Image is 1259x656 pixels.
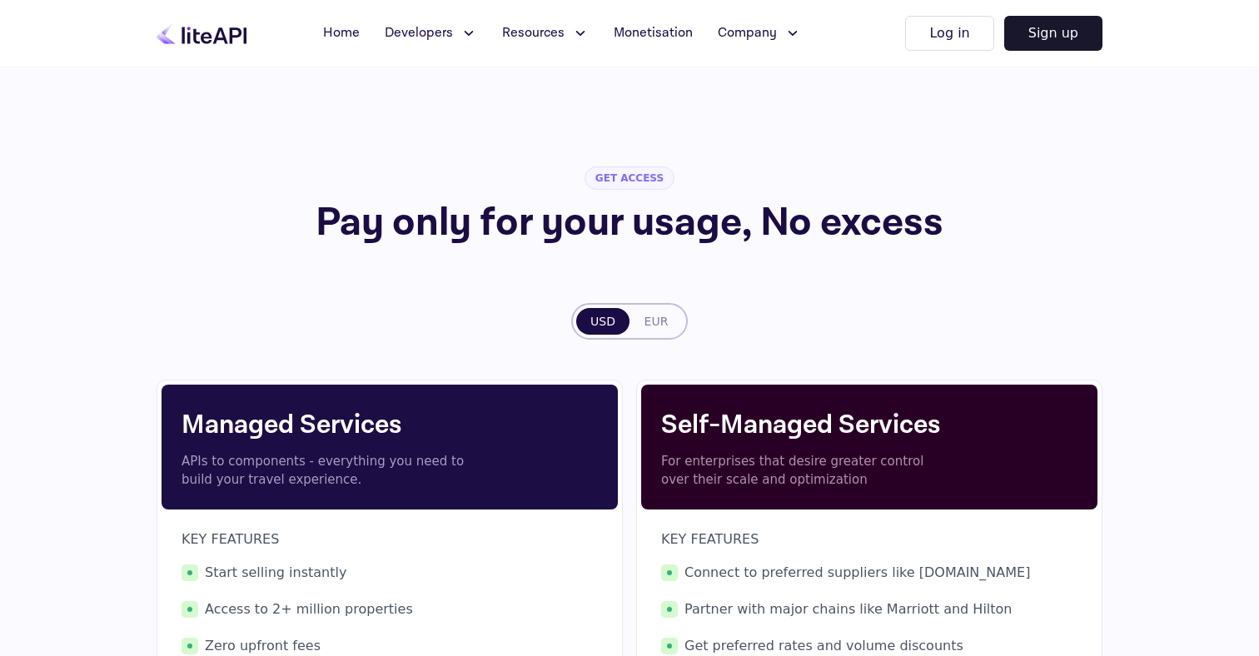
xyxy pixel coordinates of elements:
[502,23,565,43] span: Resources
[492,17,599,50] button: Resources
[718,23,777,43] span: Company
[576,308,629,335] button: USD
[182,529,598,549] p: KEY FEATURES
[585,166,674,190] span: GET ACCESS
[182,563,598,583] span: Start selling instantly
[204,203,1055,243] h1: Pay only for your usage, No excess
[905,16,993,51] button: Log in
[708,17,811,50] button: Company
[182,599,598,619] span: Access to 2+ million properties
[182,636,598,656] span: Zero upfront fees
[661,636,1077,656] span: Get preferred rates and volume discounts
[661,529,1077,549] p: KEY FEATURES
[661,452,953,490] p: For enterprises that desire greater control over their scale and optimization
[629,308,683,335] button: EUR
[1004,16,1102,51] button: Sign up
[313,17,370,50] a: Home
[323,23,360,43] span: Home
[661,563,1077,583] span: Connect to preferred suppliers like [DOMAIN_NAME]
[661,405,1077,445] h4: Self-Managed Services
[661,599,1077,619] span: Partner with major chains like Marriott and Hilton
[182,405,598,445] h4: Managed Services
[614,23,693,43] span: Monetisation
[182,452,473,490] p: APIs to components - everything you need to build your travel experience.
[604,17,703,50] a: Monetisation
[375,17,487,50] button: Developers
[385,23,453,43] span: Developers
